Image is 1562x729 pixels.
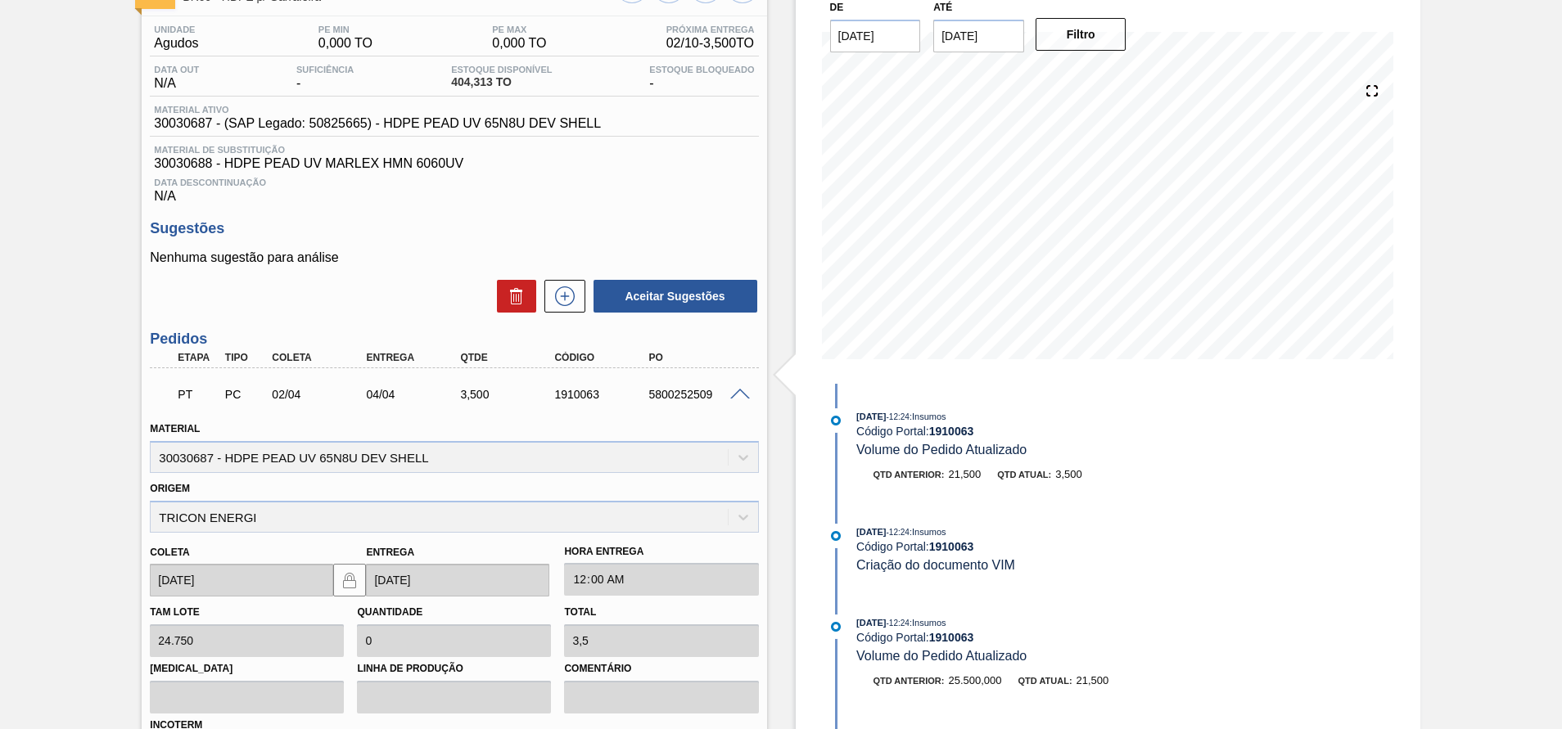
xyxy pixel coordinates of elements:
span: Estoque Bloqueado [649,65,754,74]
div: Qtde [456,352,562,363]
span: PE MIN [318,25,372,34]
img: atual [831,416,841,425]
label: Coleta [150,547,189,558]
div: 5800252509 [644,388,750,401]
div: 02/04/2025 [268,388,373,401]
span: : Insumos [910,618,946,628]
div: Pedido de Compra [221,388,270,401]
span: Próxima Entrega [666,25,755,34]
img: atual [831,622,841,632]
span: Suficiência [296,65,354,74]
input: dd/mm/yyyy [830,20,921,52]
span: Qtd atual: [1018,676,1072,686]
div: N/A [150,171,758,204]
strong: 1910063 [929,631,974,644]
span: - 12:24 [887,528,910,537]
div: Pedido em Trânsito [174,376,223,412]
div: Tipo [221,352,270,363]
span: Criação do documento VIM [856,558,1015,572]
div: Excluir Sugestões [489,280,536,313]
p: PT [178,388,219,401]
p: Nenhuma sugestão para análise [150,250,758,265]
div: Código [550,352,656,363]
div: - [292,65,358,91]
span: Data out [154,65,199,74]
div: 04/04/2025 [362,388,467,401]
span: 30030687 - (SAP Legado: 50825665) - HDPE PEAD UV 65N8U DEV SHELL [154,116,601,131]
div: 3,500 [456,388,562,401]
label: Até [933,2,952,13]
div: Etapa [174,352,223,363]
strong: 1910063 [929,540,974,553]
div: Coleta [268,352,373,363]
span: [DATE] [856,618,886,628]
input: dd/mm/yyyy [150,564,333,596]
span: Volume do Pedido Atualizado [856,443,1027,457]
h3: Sugestões [150,220,758,237]
span: 21,500 [948,468,981,480]
div: Nova sugestão [536,280,585,313]
span: Material de Substituição [154,145,754,155]
label: Hora Entrega [564,540,758,564]
div: Entrega [362,352,467,363]
label: De [830,2,844,13]
span: : Insumos [910,412,946,421]
span: PE MAX [492,25,546,34]
strong: 1910063 [929,425,974,438]
div: Código Portal: [856,540,1245,553]
div: 1910063 [550,388,656,401]
span: [DATE] [856,527,886,537]
span: Unidade [154,25,198,34]
span: 30030688 - HDPE PEAD UV MARLEX HMN 6060UV [154,156,754,171]
label: Origem [150,483,190,494]
span: Estoque Disponível [451,65,552,74]
span: Agudos [154,36,198,51]
h3: Pedidos [150,331,758,348]
div: N/A [150,65,203,91]
span: 21,500 [1077,674,1109,686]
img: atual [831,531,841,541]
div: Aceitar Sugestões [585,278,759,314]
span: Volume do Pedido Atualizado [856,649,1027,663]
span: 0,000 TO [318,36,372,51]
img: locked [340,570,359,590]
button: Aceitar Sugestões [594,280,757,313]
label: Tam lote [150,606,199,618]
span: 3,500 [1055,468,1082,480]
label: Material [150,423,200,434]
span: 02/10 - 3,500 TO [666,36,755,51]
div: PO [644,352,750,363]
input: dd/mm/yyyy [933,20,1024,52]
div: Código Portal: [856,425,1245,438]
div: - [645,65,758,91]
span: : Insumos [910,527,946,537]
span: - 12:24 [887,412,910,421]
input: dd/mm/yyyy [366,564,549,596]
label: Entrega [366,547,414,558]
span: Qtd anterior: [874,676,945,686]
span: - 12:24 [887,619,910,628]
span: [DATE] [856,412,886,421]
label: Linha de Produção [357,657,551,681]
span: Data Descontinuação [154,178,754,187]
label: Total [564,606,596,618]
span: Qtd atual: [997,470,1051,479]
span: 404,313 TO [451,76,552,88]
span: 0,000 TO [492,36,546,51]
span: 25.500,000 [948,674,1001,686]
label: [MEDICAL_DATA] [150,657,344,681]
div: Código Portal: [856,631,1245,644]
span: Material ativo [154,105,601,115]
button: locked [333,564,366,596]
label: Comentário [564,657,758,681]
span: Qtd anterior: [874,470,945,479]
label: Quantidade [357,606,422,618]
button: Filtro [1036,18,1126,51]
